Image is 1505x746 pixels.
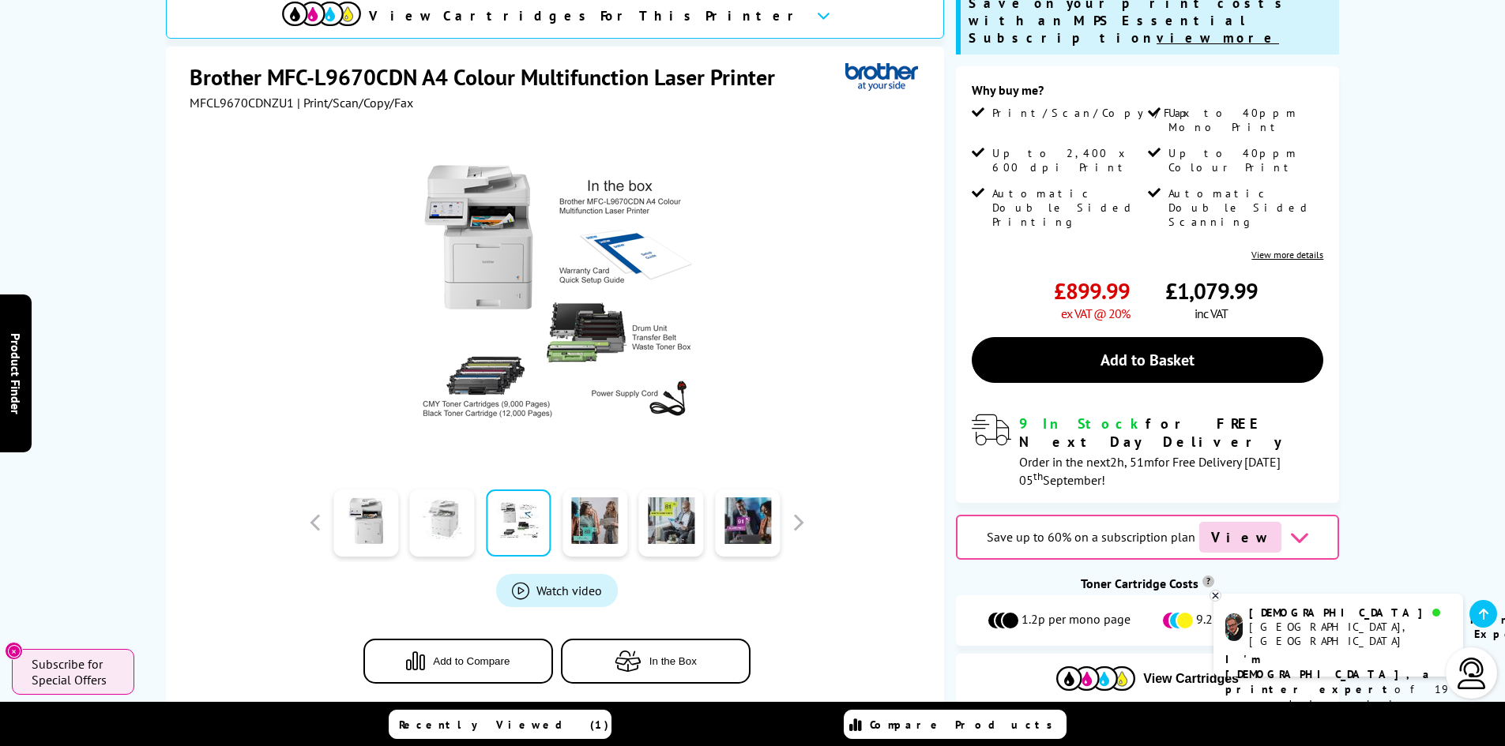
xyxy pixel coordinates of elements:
[992,146,1144,174] span: Up to 2,400 x 600 dpi Print
[1019,414,1323,451] div: for FREE Next Day Delivery
[8,332,24,414] span: Product Finder
[297,95,413,111] span: | Print/Scan/Copy/Fax
[987,529,1195,545] span: Save up to 60% on a subscription plan
[1019,454,1281,488] span: Order in the next for Free Delivery [DATE] 05 September!
[561,639,751,684] button: In the Box
[369,7,803,24] span: View Cartridges For This Printer
[433,655,510,667] span: Add to Compare
[1054,276,1130,306] span: £899.99
[649,655,697,667] span: In the Box
[1165,276,1258,306] span: £1,079.99
[32,656,119,688] span: Subscribe for Special Offers
[1061,306,1130,321] span: ex VAT @ 20%
[1225,652,1451,742] p: of 19 years! I can help you choose the right product
[1168,106,1320,134] span: Up to 40ppm Mono Print
[870,718,1061,732] span: Compare Products
[190,95,294,111] span: MFCL9670CDNZU1
[1225,652,1434,696] b: I'm [DEMOGRAPHIC_DATA], a printer expert
[1196,611,1308,630] span: 9.2p per colour page
[1168,186,1320,229] span: Automatic Double Sided Scanning
[190,62,791,92] h1: Brother MFC-L9670CDN A4 Colour Multifunction Laser Printer
[1033,469,1043,483] sup: th
[1199,522,1281,553] span: View
[363,639,553,684] button: Add to Compare
[1143,672,1239,686] span: View Cartridges
[992,186,1144,229] span: Automatic Double Sided Printing
[972,337,1323,383] a: Add to Basket
[1225,613,1243,641] img: chris-livechat.png
[5,642,23,660] button: Close
[1157,29,1279,47] u: view more
[972,82,1323,106] div: Why buy me?
[1249,605,1450,620] div: [DEMOGRAPHIC_DATA]
[536,583,602,598] span: Watch video
[402,142,712,452] img: Brother MFC-L9670CDN Thumbnail
[1019,414,1146,433] span: 9 In Stock
[1456,658,1488,689] img: user-headset-light.svg
[956,575,1339,591] div: Toner Cartridge Costs
[1251,249,1323,261] a: View more details
[389,710,611,739] a: Recently Viewed (1)
[1056,666,1135,691] img: Cartridges
[992,106,1195,120] span: Print/Scan/Copy/Fax
[968,665,1327,692] button: View Cartridges
[1202,575,1214,587] sup: Cost per page
[844,710,1067,739] a: Compare Products
[972,414,1323,487] div: modal_delivery
[1249,620,1450,648] div: [GEOGRAPHIC_DATA], [GEOGRAPHIC_DATA]
[1168,146,1320,174] span: Up to 40ppm Colour Print
[845,62,918,92] img: Brother
[1110,454,1154,470] span: 2h, 51m
[282,2,361,26] img: cmyk-icon.svg
[1195,306,1228,321] span: inc VAT
[496,574,618,607] a: Product_All_Videos
[399,718,609,732] span: Recently Viewed (1)
[1022,611,1131,630] span: 1.2p per mono page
